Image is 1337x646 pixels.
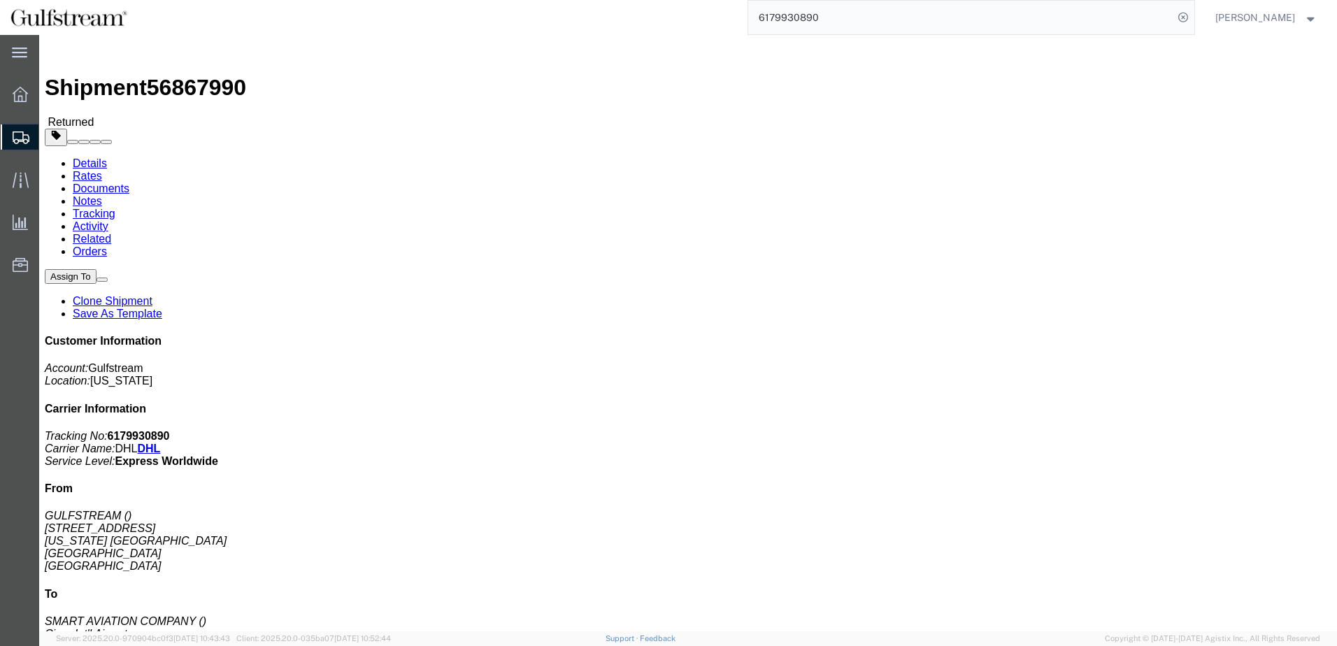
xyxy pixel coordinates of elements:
button: [PERSON_NAME] [1215,9,1318,26]
iframe: FS Legacy Container [39,35,1337,631]
input: Search for shipment number, reference number [748,1,1173,34]
a: Feedback [640,634,675,643]
span: Copyright © [DATE]-[DATE] Agistix Inc., All Rights Reserved [1105,633,1320,645]
span: Client: 2025.20.0-035ba07 [236,634,391,643]
span: [DATE] 10:52:44 [334,634,391,643]
span: Chase Cameron [1215,10,1295,25]
img: logo [10,7,128,28]
a: Support [606,634,641,643]
span: [DATE] 10:43:43 [173,634,230,643]
span: Server: 2025.20.0-970904bc0f3 [56,634,230,643]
